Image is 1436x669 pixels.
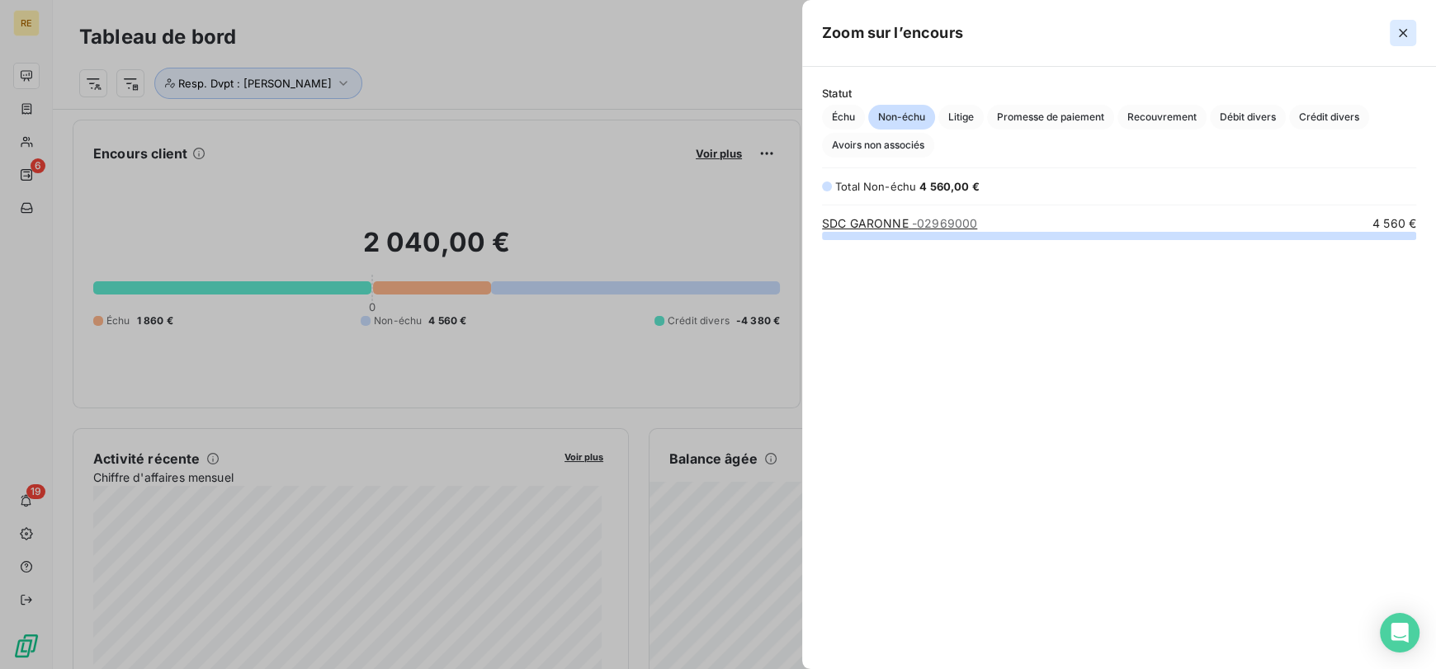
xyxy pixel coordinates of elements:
button: Litige [938,105,984,130]
button: Recouvrement [1117,105,1207,130]
button: Promesse de paiement [987,105,1114,130]
span: Statut [822,87,1416,100]
span: - 02969000 [912,216,977,230]
div: Open Intercom Messenger [1380,613,1419,653]
span: 4 560 € [1372,215,1416,232]
span: 4 560,00 € [919,180,980,193]
h5: Zoom sur l’encours [822,21,963,45]
button: Échu [822,105,865,130]
button: Non-échu [868,105,935,130]
span: Total Non-échu [835,180,916,193]
a: SDC GARONNE [822,216,977,230]
button: Débit divers [1210,105,1286,130]
div: grid [802,215,1436,649]
button: Avoirs non associés [822,133,934,158]
button: Crédit divers [1289,105,1369,130]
